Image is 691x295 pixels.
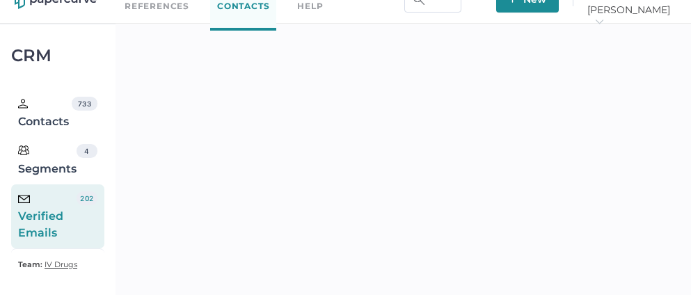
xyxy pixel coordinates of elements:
[18,256,77,273] a: Team: IV Drugs
[18,195,30,203] img: email-icon-black.c777dcea.svg
[587,3,676,29] span: [PERSON_NAME]
[18,145,29,156] img: segments.b9481e3d.svg
[18,97,72,130] div: Contacts
[18,144,77,177] div: Segments
[18,191,77,241] div: Verified Emails
[11,49,104,62] div: CRM
[77,144,97,158] div: 4
[72,97,97,111] div: 733
[594,17,604,26] i: arrow_right
[18,99,28,109] img: person.20a629c4.svg
[45,260,77,269] span: IV Drugs
[77,191,97,205] div: 202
